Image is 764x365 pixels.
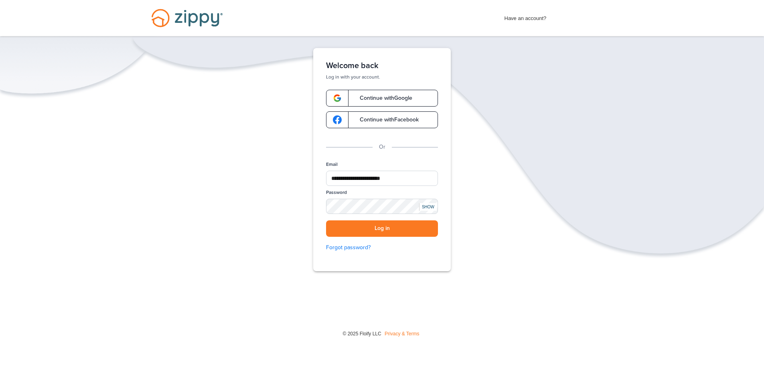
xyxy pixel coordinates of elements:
div: SHOW [419,203,437,211]
a: Privacy & Terms [385,331,419,337]
span: Continue with Facebook [352,117,419,123]
span: Continue with Google [352,95,412,101]
span: © 2025 Floify LLC [342,331,381,337]
input: Email [326,171,438,186]
label: Email [326,161,338,168]
input: Password [326,199,438,214]
img: google-logo [333,94,342,103]
img: google-logo [333,115,342,124]
a: Forgot password? [326,243,438,252]
a: google-logoContinue withGoogle [326,90,438,107]
button: Log in [326,220,438,237]
p: Log in with your account. [326,74,438,80]
label: Password [326,189,347,196]
span: Have an account? [505,10,547,23]
h1: Welcome back [326,61,438,71]
p: Or [379,143,385,151]
a: google-logoContinue withFacebook [326,111,438,128]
